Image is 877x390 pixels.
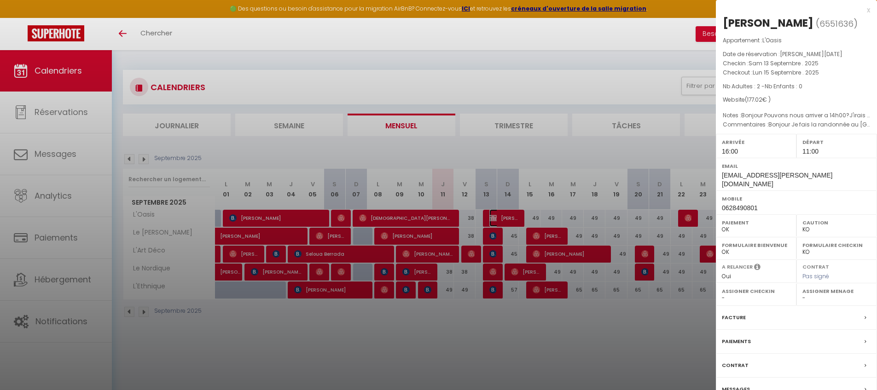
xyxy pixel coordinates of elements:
label: Caution [802,218,871,227]
label: Contrat [722,361,749,370]
p: Checkin : [723,59,870,68]
span: [EMAIL_ADDRESS][PERSON_NAME][DOMAIN_NAME] [722,172,832,188]
label: A relancer [722,263,753,271]
div: Website [723,96,870,104]
label: Formulaire Checkin [802,241,871,250]
span: 11:00 [802,148,819,155]
label: Email [722,161,871,171]
label: Mobile [722,194,871,203]
p: Appartement : [723,36,870,45]
span: ( ) [816,17,858,30]
label: Arrivée [722,138,790,147]
label: Formulaire Bienvenue [722,241,790,250]
span: Nb Adultes : 2 - [723,82,802,90]
span: 177.02 [747,96,762,103]
div: [PERSON_NAME] [723,16,813,30]
span: 0628490801 [722,204,758,212]
i: Sélectionner OUI si vous souhaiter envoyer les séquences de messages post-checkout [754,263,761,273]
span: ( € ) [745,96,771,103]
span: [PERSON_NAME][DATE] [780,50,842,58]
label: Paiements [722,337,751,346]
span: Sam 13 Septembre . 2025 [749,59,819,67]
label: Départ [802,138,871,147]
span: Pas signé [802,272,829,280]
div: x [716,5,870,16]
label: Contrat [802,263,829,269]
p: Checkout : [723,68,870,77]
button: Ouvrir le widget de chat LiveChat [7,4,35,31]
label: Assigner Checkin [722,287,790,296]
span: L'Oasis [762,36,782,44]
p: Notes : [723,111,870,120]
label: Facture [722,313,746,322]
span: 16:00 [722,148,738,155]
label: Paiement [722,218,790,227]
span: Nb Enfants : 0 [765,82,802,90]
label: Assigner Menage [802,287,871,296]
span: 6551636 [819,18,854,29]
span: Lun 15 Septembre . 2025 [753,69,819,76]
iframe: Chat [838,349,870,383]
p: Commentaires : [723,120,870,129]
p: Date de réservation : [723,50,870,59]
